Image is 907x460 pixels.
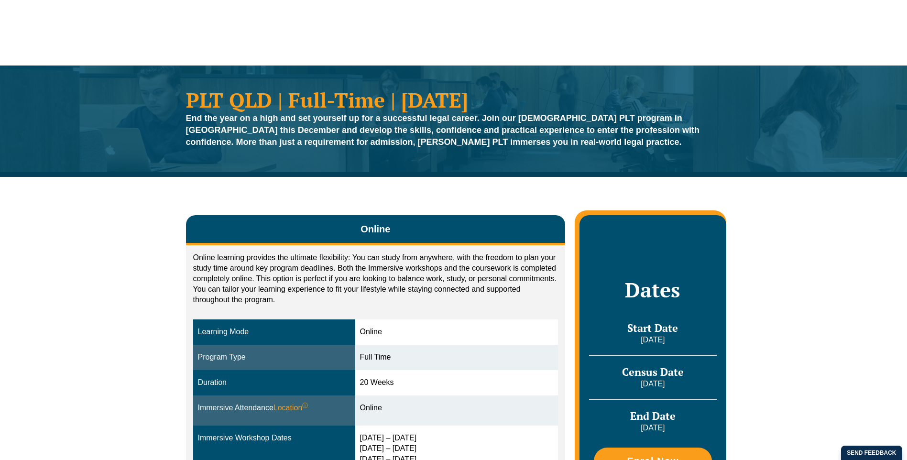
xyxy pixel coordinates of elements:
[361,222,390,236] span: Online
[589,278,716,302] h2: Dates
[360,352,554,363] div: Full Time
[589,379,716,389] p: [DATE]
[193,252,558,305] p: Online learning provides the ultimate flexibility: You can study from anywhere, with the freedom ...
[360,377,554,388] div: 20 Weeks
[627,321,678,335] span: Start Date
[186,89,721,110] h1: PLT QLD | Full-Time | [DATE]
[198,352,350,363] div: Program Type
[360,403,554,414] div: Online
[198,433,350,444] div: Immersive Workshop Dates
[589,335,716,345] p: [DATE]
[198,403,350,414] div: Immersive Attendance
[360,327,554,338] div: Online
[302,402,308,409] sup: ⓘ
[273,403,308,414] span: Location
[198,377,350,388] div: Duration
[630,409,676,423] span: End Date
[589,423,716,433] p: [DATE]
[186,113,700,147] strong: End the year on a high and set yourself up for a successful legal career. Join our [DEMOGRAPHIC_D...
[622,365,684,379] span: Census Date
[198,327,350,338] div: Learning Mode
